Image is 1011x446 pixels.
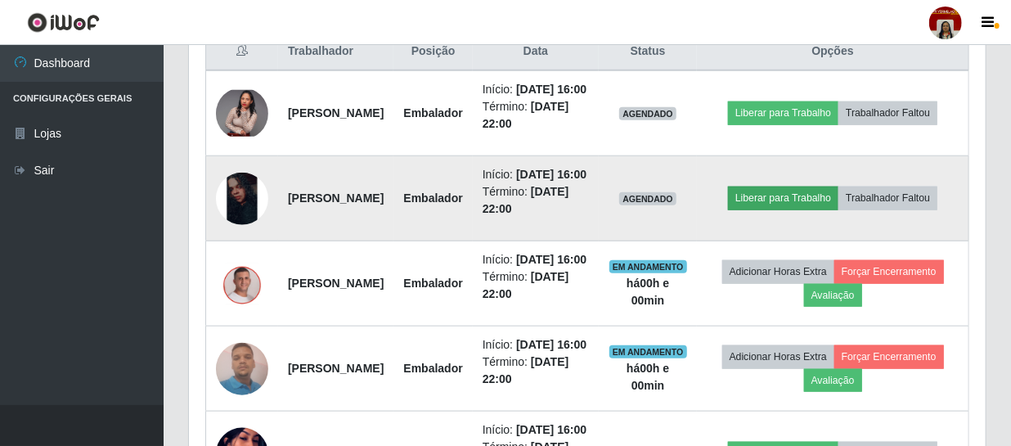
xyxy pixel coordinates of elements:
time: [DATE] 16:00 [516,253,586,266]
li: Término: [483,354,589,388]
img: 1747319122183.jpeg [216,334,268,403]
li: Término: [483,183,589,218]
li: Início: [483,166,589,183]
strong: há 00 h e 00 min [627,362,669,392]
span: EM ANDAMENTO [609,260,687,273]
th: Data [473,33,599,71]
strong: Embalador [403,191,462,205]
span: EM ANDAMENTO [609,345,687,358]
th: Opções [697,33,968,71]
button: Trabalhador Faltou [838,187,937,209]
time: [DATE] 16:00 [516,83,586,96]
strong: [PERSON_NAME] [288,191,384,205]
span: AGENDADO [619,192,676,205]
li: Término: [483,98,589,133]
button: Trabalhador Faltou [838,101,937,124]
strong: Embalador [403,362,462,375]
th: Posição [393,33,472,71]
strong: Embalador [403,277,462,290]
time: [DATE] 16:00 [516,423,586,436]
button: Liberar para Trabalho [728,101,838,124]
img: 1757512540687.jpeg [216,90,268,137]
li: Início: [483,421,589,439]
button: Forçar Encerramento [834,345,944,368]
button: Avaliação [804,369,862,392]
img: 1704829522631.jpeg [216,173,268,225]
button: Liberar para Trabalho [728,187,838,209]
strong: [PERSON_NAME] [288,362,384,375]
span: AGENDADO [619,107,676,120]
th: Status [599,33,697,71]
li: Início: [483,336,589,354]
th: Trabalhador [278,33,393,71]
img: CoreUI Logo [27,12,100,33]
img: 1753657794780.jpeg [216,263,268,305]
strong: [PERSON_NAME] [288,106,384,119]
button: Adicionar Horas Extra [722,345,834,368]
strong: há 00 h e 00 min [627,277,669,307]
time: [DATE] 16:00 [516,168,586,181]
button: Avaliação [804,284,862,307]
button: Forçar Encerramento [834,260,944,283]
strong: Embalador [403,106,462,119]
li: Início: [483,251,589,268]
button: Adicionar Horas Extra [722,260,834,283]
time: [DATE] 16:00 [516,338,586,351]
li: Término: [483,268,589,303]
li: Início: [483,81,589,98]
strong: [PERSON_NAME] [288,277,384,290]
